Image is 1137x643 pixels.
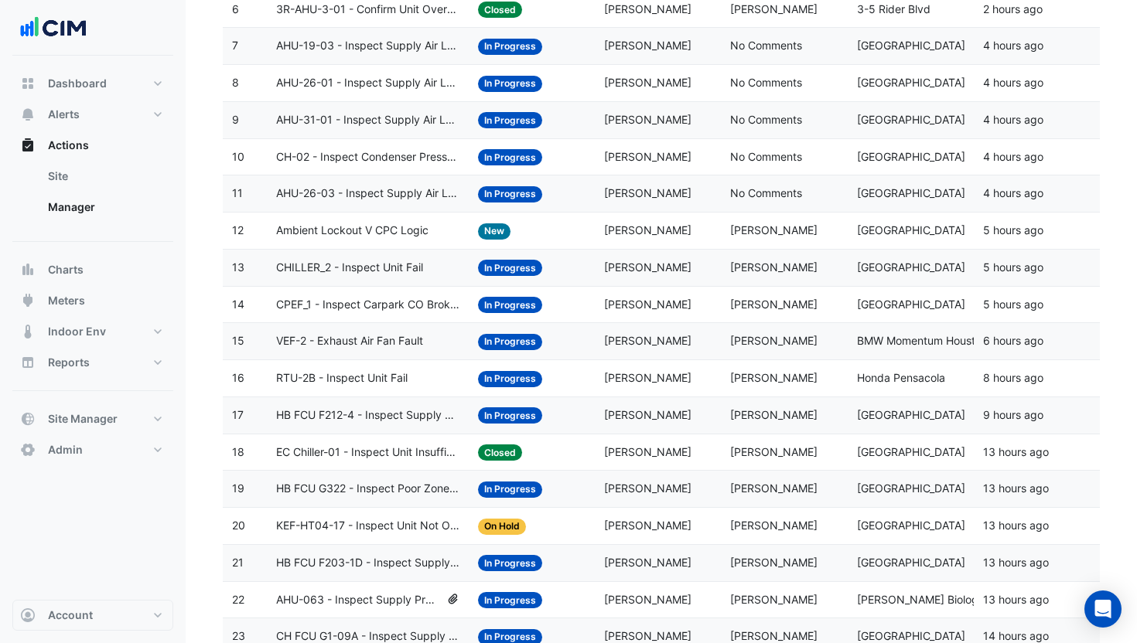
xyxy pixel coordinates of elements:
span: 2025-08-28T06:00:01.168 [983,223,1043,236]
span: HB FCU G322 - Inspect Poor Zone Temperature Control [276,480,459,498]
span: 2025-08-28T06:54:33.277 [983,39,1043,52]
app-icon: Indoor Env [20,324,36,339]
span: 2025-08-28T06:54:28.937 [983,76,1043,89]
span: [PERSON_NAME] [604,39,691,52]
span: In Progress [478,407,542,424]
span: [GEOGRAPHIC_DATA] [857,150,965,163]
span: No Comments [730,39,802,52]
span: In Progress [478,76,542,92]
span: In Progress [478,555,542,571]
span: In Progress [478,334,542,350]
span: [PERSON_NAME] [730,334,818,347]
span: [PERSON_NAME] Biologics [857,593,992,606]
span: 15 [232,334,244,347]
span: CHILLER_2 - Inspect Unit Fail [276,259,423,277]
button: Alerts [12,99,173,130]
span: [PERSON_NAME] [604,2,691,15]
span: 2025-08-27T16:28:39.582 [983,408,1043,421]
app-icon: Dashboard [20,76,36,91]
button: Admin [12,434,173,465]
span: 2025-08-28T06:54:08.427 [983,186,1043,199]
span: AHU-26-03 - Inspect Supply Air Loss [276,185,459,202]
span: Closed [478,444,522,461]
span: [GEOGRAPHIC_DATA] [857,298,965,311]
span: Actions [48,138,89,153]
span: [GEOGRAPHIC_DATA] [857,186,965,199]
span: No Comments [730,76,802,89]
span: [GEOGRAPHIC_DATA] [857,76,965,89]
span: [PERSON_NAME] [604,481,691,495]
span: [GEOGRAPHIC_DATA] [857,113,965,126]
span: AHU-19-03 - Inspect Supply Air Loss [276,37,459,55]
span: 2025-08-27T13:16:40.180 [983,334,1043,347]
span: In Progress [478,592,542,608]
span: In Progress [478,149,542,165]
span: 6 [232,2,239,15]
span: 13 [232,260,244,274]
span: 20 [232,519,245,532]
span: Charts [48,262,84,277]
span: In Progress [478,112,542,128]
span: [PERSON_NAME] [730,629,818,642]
span: KEF-HT04-17 - Inspect Unit Not Operating [276,517,459,535]
span: [PERSON_NAME] [730,260,818,274]
span: [PERSON_NAME] [604,150,691,163]
span: [PERSON_NAME] [730,371,818,384]
span: 2025-08-28T08:51:08.956 [983,2,1043,15]
span: Alerts [48,107,80,122]
span: [PERSON_NAME] [604,371,691,384]
span: No Comments [730,150,802,163]
app-icon: Meters [20,293,36,308]
span: Ambient Lockout V CPC Logic [276,222,429,240]
span: [PERSON_NAME] [730,556,818,569]
span: [PERSON_NAME] [730,223,818,236]
div: Actions [12,161,173,229]
span: Meters [48,293,85,308]
span: 9 [232,113,239,126]
span: [PERSON_NAME] [604,298,691,311]
span: [PERSON_NAME] [604,260,691,274]
app-icon: Charts [20,262,36,277]
span: [GEOGRAPHIC_DATA] [857,445,965,458]
span: RTU-2B - Inspect Unit Fail [276,369,408,387]
span: [PERSON_NAME] [730,519,818,532]
span: AHU-063 - Inspect Supply Pressure Broken Sensor [276,591,440,609]
span: 2025-08-27T12:10:25.100 [983,556,1049,569]
span: [GEOGRAPHIC_DATA] [857,556,965,569]
span: 2025-08-28T06:54:24.047 [983,113,1043,126]
span: [PERSON_NAME] [604,519,691,532]
div: Open Intercom Messenger [1084,590,1122,628]
span: In Progress [478,371,542,387]
span: Closed [478,2,522,18]
span: 16 [232,371,244,384]
app-icon: Site Manager [20,411,36,427]
span: Dashboard [48,76,107,91]
span: Admin [48,442,83,458]
span: [PERSON_NAME] [730,481,818,495]
span: [PERSON_NAME] [604,113,691,126]
img: Company Logo [19,12,88,43]
span: 2025-08-28T06:54:15.826 [983,150,1043,163]
span: 17 [232,408,244,421]
a: Manager [36,192,173,223]
span: 2025-08-27T12:06:25.223 [983,593,1049,606]
span: HB FCU F212-4 - Inspect Supply Air Temperature Poor Control [276,407,459,424]
span: BMW Momentum Houston [857,334,988,347]
span: [PERSON_NAME] [604,445,691,458]
span: Site Manager [48,411,118,427]
span: [PERSON_NAME] [730,445,818,458]
button: Indoor Env [12,316,173,347]
a: Site [36,161,173,192]
span: 21 [232,556,244,569]
span: 10 [232,150,244,163]
span: AHU-26-01 - Inspect Supply Air Loss [276,74,459,92]
span: 2025-08-27T12:02:34.671 [983,629,1049,642]
span: In Progress [478,297,542,313]
button: Account [12,600,173,631]
button: Reports [12,347,173,378]
span: [GEOGRAPHIC_DATA] [857,629,965,642]
span: 2025-08-28T05:46:18.772 [983,260,1043,274]
span: [PERSON_NAME] [730,593,818,606]
span: 8 [232,76,239,89]
span: 2025-08-28T05:42:31.334 [983,298,1043,311]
